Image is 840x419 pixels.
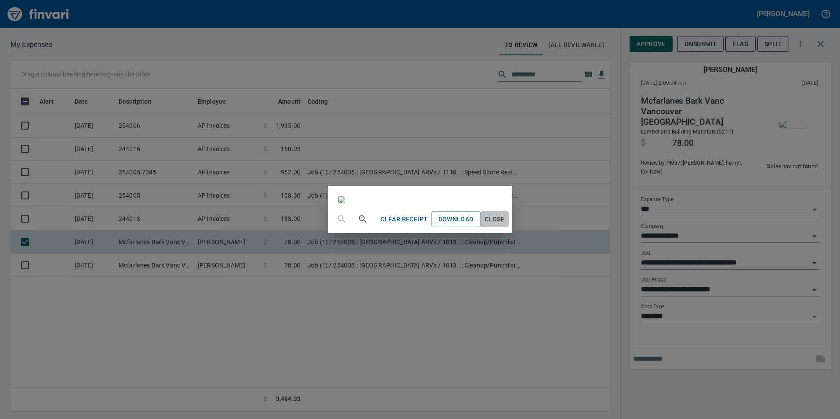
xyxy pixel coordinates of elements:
img: receipts%2Ftapani%2F2025-08-27%2Feq5gf7EDuQVkvkkaUxVLM9UZZLo1__Vfpt4j3Gty4qwUzQgzgN.jpg [338,196,345,203]
button: Close [481,211,509,228]
span: Download [438,214,474,225]
span: Clear Receipt [380,214,427,225]
button: Clear Receipt [377,211,431,228]
a: Download [431,211,481,228]
span: Close [484,214,505,225]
